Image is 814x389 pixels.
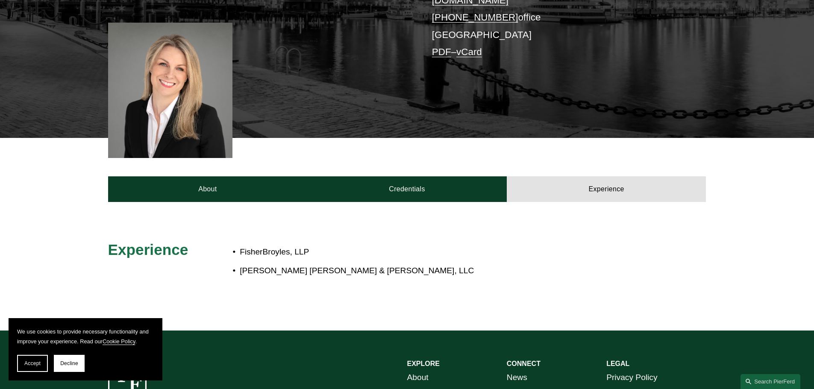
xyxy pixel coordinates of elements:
strong: CONNECT [507,360,541,367]
a: [PHONE_NUMBER] [432,12,518,23]
a: PDF [432,47,451,57]
button: Decline [54,355,85,372]
section: Cookie banner [9,318,162,380]
a: Search this site [741,374,800,389]
p: We use cookies to provide necessary functionality and improve your experience. Read our . [17,327,154,346]
p: [PERSON_NAME] [PERSON_NAME] & [PERSON_NAME], LLC [240,263,631,278]
a: vCard [456,47,482,57]
span: Experience [108,241,188,258]
strong: LEGAL [606,360,629,367]
p: FisherBroyles, LLP [240,245,631,260]
a: Cookie Policy [103,338,135,345]
span: Accept [24,360,41,366]
a: Experience [507,176,706,202]
a: About [407,370,429,385]
a: Credentials [307,176,507,202]
a: About [108,176,308,202]
button: Accept [17,355,48,372]
a: Privacy Policy [606,370,657,385]
span: Decline [60,360,78,366]
strong: EXPLORE [407,360,440,367]
a: News [507,370,527,385]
